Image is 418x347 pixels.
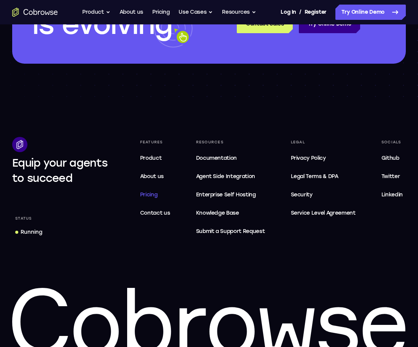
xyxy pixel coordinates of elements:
span: Enterprise Self Hosting [196,190,265,199]
div: Features [137,137,173,148]
a: Legal Terms & DPA [288,169,359,184]
button: Resources [222,5,256,20]
div: Resources [193,137,268,148]
div: Legal [288,137,359,148]
span: Documentation [196,155,237,161]
span: Equip your agents to succeed [12,156,107,185]
div: Status [12,213,35,224]
a: Service Level Agreement [288,206,359,221]
span: is [32,8,54,41]
span: evolving [62,8,172,41]
span: Linkedin [381,191,403,198]
a: Contact us [137,206,173,221]
a: Documentation [193,151,268,166]
div: Socials [378,137,406,148]
span: Twitter [381,173,400,180]
a: Log In [281,5,296,20]
a: Twitter [378,169,406,184]
button: Product [82,5,110,20]
a: Pricing [137,187,173,202]
a: Pricing [152,5,170,20]
button: Use Cases [179,5,213,20]
a: Knowledge Base [193,206,268,221]
span: Privacy Policy [291,155,326,161]
a: Security [288,187,359,202]
a: Agent Side Integration [193,169,268,184]
a: Register [305,5,327,20]
span: Contact us [140,210,170,216]
span: Security [291,191,313,198]
a: Product [137,151,173,166]
span: Knowledge Base [196,210,239,216]
a: Github [378,151,406,166]
a: Try Online Demo [335,5,406,20]
span: Legal Terms & DPA [291,173,338,180]
a: About us [137,169,173,184]
span: About us [140,173,164,180]
a: Running [12,225,45,239]
span: Service Level Agreement [291,209,356,218]
a: Privacy Policy [288,151,359,166]
span: Agent Side Integration [196,172,265,181]
span: Product [140,155,162,161]
div: Running [21,228,42,236]
span: Pricing [140,191,158,198]
span: Github [381,155,399,161]
span: Submit a Support Request [196,227,265,236]
a: Submit a Support Request [193,224,268,239]
a: About us [120,5,143,20]
span: / [299,8,302,17]
a: Linkedin [378,187,406,202]
a: Go to the home page [12,8,58,17]
a: Enterprise Self Hosting [193,187,268,202]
